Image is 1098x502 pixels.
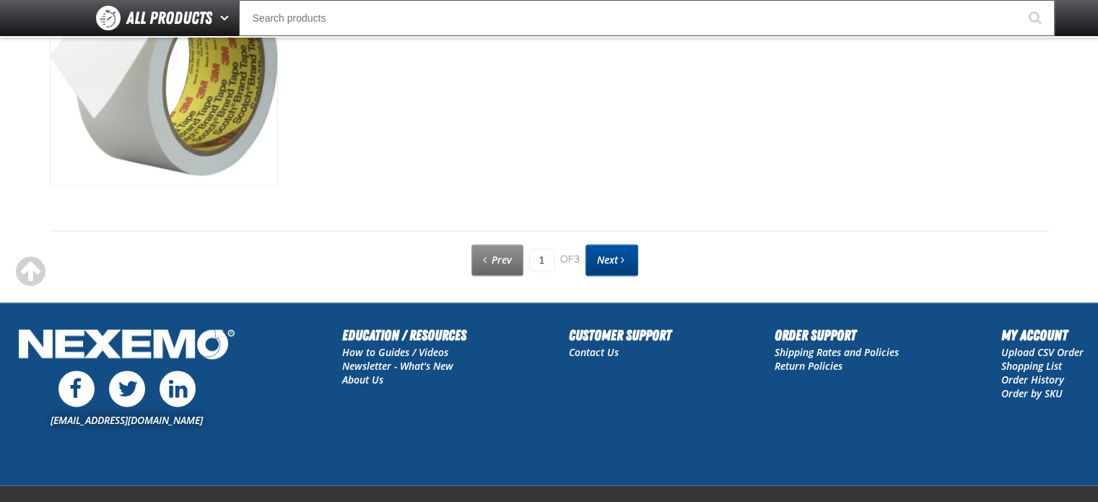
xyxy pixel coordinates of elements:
a: Contact Us [569,345,619,359]
a: Order by SKU [1001,386,1063,400]
a: How to Guides / Videos [342,345,448,359]
span: 3 [574,254,580,265]
a: [EMAIL_ADDRESS][DOMAIN_NAME] [51,413,203,427]
span: of [560,254,580,267]
a: Shopping List [1001,359,1062,373]
h2: Customer Support [569,324,671,346]
input: Current page number [529,248,554,272]
a: Order History [1001,373,1064,386]
a: Shipping Rates and Policies [775,345,899,359]
span: Next [597,253,618,267]
a: Next page [585,244,638,276]
div: Scroll to the top [14,256,46,287]
h2: Order Support [775,324,899,346]
span: All Products [126,5,212,31]
a: Upload CSV Order [1001,345,1084,359]
h2: Education / Resources [342,324,466,346]
img: Nexemo Logo [14,324,239,367]
a: Return Policies [775,359,842,373]
a: About Us [342,373,383,386]
h2: My Account [1001,324,1084,346]
a: Newsletter - What's New [342,359,453,373]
